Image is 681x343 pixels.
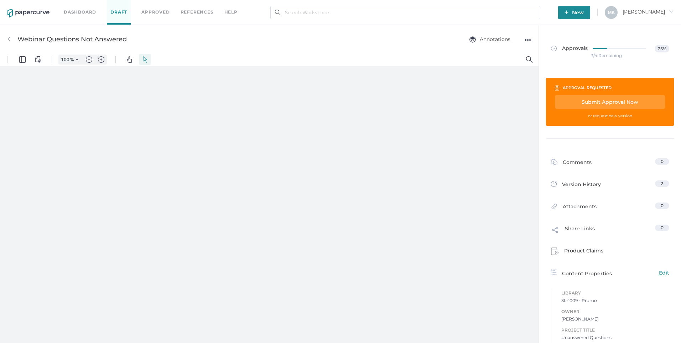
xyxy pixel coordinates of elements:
[462,32,518,46] button: Annotations
[32,1,44,12] button: View Controls
[551,247,603,257] div: Product Claims
[551,269,669,277] a: Content PropertiesEdit
[565,10,568,14] img: plus-white.e19ec114.svg
[524,1,535,12] button: Search
[551,181,557,188] img: versions-icon.ee5af6b0.svg
[83,1,95,11] button: Zoom out
[275,10,281,15] img: search.bf03fe8b.svg
[551,180,601,190] div: Version History
[555,95,665,109] div: Submit Approval Now
[551,180,669,190] a: Version History2
[551,225,595,238] div: Share Links
[547,38,674,65] a: Approvals25%
[551,46,557,51] img: approved-grey.341b8de9.svg
[551,45,588,53] span: Approvals
[469,36,510,42] span: Annotations
[551,270,557,275] img: content-properties-icon.34d20aed.svg
[551,269,669,277] div: Content Properties
[469,36,476,43] img: annotation-layers.cc6d0e6b.svg
[551,158,669,169] a: Comments0
[561,297,669,304] span: SL-1009 - Promo
[70,4,74,9] span: %
[551,203,669,214] a: Attachments0
[561,289,669,297] span: Library
[71,1,83,11] button: Zoom Controls
[669,9,674,14] i: arrow_right
[551,158,592,169] div: Comments
[7,9,50,17] img: papercurve-logo-colour.7244d18c.svg
[551,225,560,236] img: share-link-icon.af96a55c.svg
[525,35,531,45] div: ●●●
[661,159,664,164] span: 0
[661,225,664,230] span: 0
[623,9,674,15] span: [PERSON_NAME]
[224,8,238,16] div: help
[95,1,107,11] button: Zoom in
[551,159,557,167] img: comment-icon.4fbda5a2.svg
[98,3,104,10] img: default-plus.svg
[551,203,597,214] div: Attachments
[126,3,132,10] img: default-pan.svg
[659,269,669,277] span: Edit
[270,6,540,19] input: Search Workspace
[35,3,41,10] img: default-viewcontrols.svg
[181,8,214,16] a: References
[17,1,28,12] button: Panel
[561,316,669,323] span: [PERSON_NAME]
[565,6,584,19] span: New
[551,203,557,211] img: attachments-icon.0dd0e375.svg
[608,10,615,15] span: M K
[86,3,92,10] img: default-minus.svg
[141,8,170,16] a: Approved
[555,112,665,120] div: or request new version
[551,225,669,238] a: Share Links0
[561,326,669,334] span: Project Title
[19,3,26,10] img: default-leftsidepanel.svg
[7,36,14,42] img: back-arrow-grey.72011ae3.svg
[551,247,559,255] img: claims-icon.71597b81.svg
[59,3,70,10] input: Set zoom
[139,1,151,12] button: Select
[563,84,612,92] div: approval requested
[551,247,669,257] a: Product Claims
[561,334,669,341] span: Unanswered Questions
[64,8,96,16] a: Dashboard
[124,1,135,12] button: Pan
[655,45,669,52] span: 25%
[661,203,664,208] span: 0
[17,32,127,46] div: Webinar Questions Not Answered
[555,85,559,91] img: clipboard-icon-white.67177333.svg
[76,5,78,8] img: chevron.svg
[526,3,532,10] img: default-magnifying-glass.svg
[142,3,148,10] img: default-select.svg
[558,6,590,19] button: New
[561,308,669,316] span: Owner
[661,181,663,186] span: 2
